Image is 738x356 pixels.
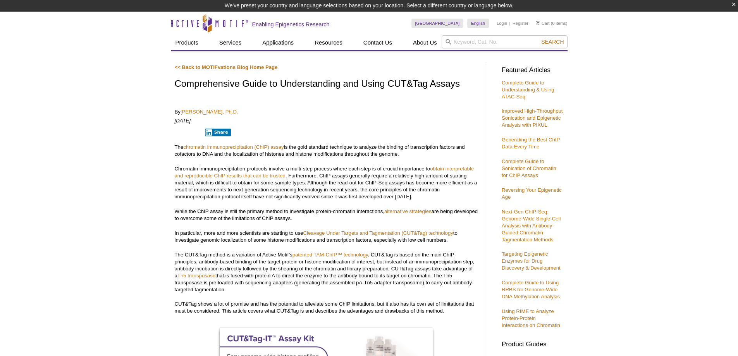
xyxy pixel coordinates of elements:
[177,273,215,279] a: Tn5 transposase
[513,21,528,26] a: Register
[175,144,478,158] p: The is the gold standard technique to analyze the binding of transcription factors and cofactors ...
[175,79,478,90] h1: Comprehensive Guide to Understanding and Using CUT&Tag Assays
[175,165,478,200] p: Chromatin immunoprecipitation protocols involve a multi-step process where each step is of crucia...
[175,64,278,70] a: << Back to MOTIFvations Blog Home Page
[502,337,564,348] h3: Product Guides
[359,35,397,50] a: Contact Us
[536,19,568,28] li: (0 items)
[541,39,564,45] span: Search
[175,108,478,115] p: By
[205,129,231,136] button: Share
[502,80,554,100] a: Complete Guide to Understanding & Using ATAC-Seq
[536,21,550,26] a: Cart
[258,35,298,50] a: Applications
[175,128,200,136] iframe: X Post Button
[252,21,330,28] h2: Enabling Epigenetics Research
[181,109,238,115] a: [PERSON_NAME], Ph.D.
[175,118,191,124] em: [DATE]
[310,35,347,50] a: Resources
[411,19,464,28] a: [GEOGRAPHIC_DATA]
[502,158,556,178] a: Complete Guide to Sonication of Chromatin for ChIP Assays
[502,187,562,200] a: Reversing Your Epigenetic Age
[175,208,478,222] p: While the ChIP assay is still the primary method to investigate protein-chromatin interactions, a...
[175,230,478,244] p: In particular, more and more scientists are starting to use to investigate genomic localization o...
[502,67,564,74] h3: Featured Articles
[502,209,561,242] a: Next-Gen ChIP-Seq: Genome-Wide Single-Cell Analysis with Antibody-Guided Chromatin Tagmentation M...
[183,144,284,150] a: chromatin immunoprecipitation (ChIP) assay
[539,38,566,45] button: Search
[408,35,442,50] a: About Us
[502,137,560,150] a: Generating the Best ChIP Data Every Time
[502,251,561,271] a: Targeting Epigenetic Enzymes for Drug Discovery & Development
[497,21,507,26] a: Login
[536,21,540,25] img: Your Cart
[502,108,563,128] a: Improved High-Throughput Sonication and Epigenetic Analysis with PIXUL
[384,208,432,214] a: alternative strategies
[467,19,489,28] a: English
[502,308,560,328] a: Using RIME to Analyze Protein-Protein Interactions on Chromatin
[303,230,453,236] a: Cleavage Under Targets and Tagmentation (CUT&Tag) technology
[292,252,368,258] a: patented TAM-ChIP™ technology
[502,280,560,299] a: Complete Guide to Using RRBS for Genome-Wide DNA Methylation Analysis
[442,35,568,48] input: Keyword, Cat. No.
[509,19,511,28] li: |
[175,251,478,293] p: The CUT&Tag method is a variation of Active Motif’s . CUT&Tag is based on the main ChIP principle...
[215,35,246,50] a: Services
[171,35,203,50] a: Products
[175,301,478,315] p: CUT&Tag shows a lot of promise and has the potential to alleviate some ChIP limitations, but it a...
